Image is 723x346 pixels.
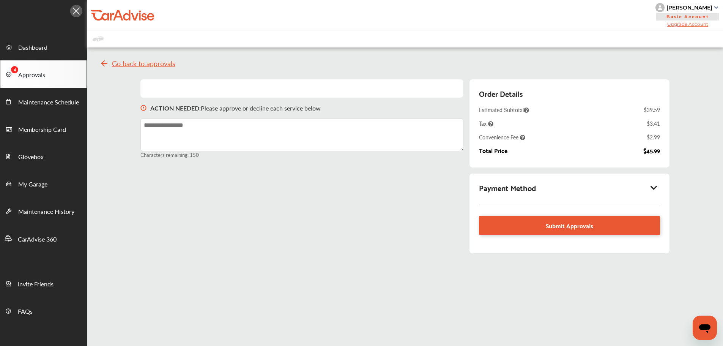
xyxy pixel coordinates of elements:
[644,106,660,114] div: $39.59
[140,151,463,158] small: Characters remaining: 150
[647,133,660,141] div: $2.99
[0,197,87,224] a: Maintenance History
[112,60,175,67] span: Go back to approvals
[0,170,87,197] a: My Garage
[546,220,593,231] span: Submit Approvals
[18,180,47,190] span: My Garage
[0,142,87,170] a: Glovebox
[18,280,54,289] span: Invite Friends
[655,3,665,12] img: knH8PDtVvWoAbQRylUukY18CTiRevjo20fAtgn5MLBQj4uumYvk2MzTtcAIzfGAtb1XOLVMAvhLuqoNAbL4reqehy0jehNKdM...
[479,216,660,235] a: Submit Approvals
[656,13,719,21] span: Basic Account
[18,207,74,217] span: Maintenance History
[643,147,660,154] div: $45.99
[655,21,720,27] span: Upgrade Account
[693,316,717,340] iframe: Button to launch messaging window
[666,4,712,11] div: [PERSON_NAME]
[647,120,660,127] div: $3.41
[0,115,87,142] a: Membership Card
[100,59,109,68] img: svg+xml;base64,PHN2ZyB4bWxucz0iaHR0cDovL3d3dy53My5vcmcvMjAwMC9zdmciIHdpZHRoPSIyNCIgaGVpZ2h0PSIyNC...
[18,152,44,162] span: Glovebox
[18,70,45,80] span: Approvals
[18,98,79,107] span: Maintenance Schedule
[18,125,66,135] span: Membership Card
[18,307,33,317] span: FAQs
[0,60,87,88] a: Approvals
[0,33,87,60] a: Dashboard
[714,6,718,9] img: sCxJUJ+qAmfqhQGDUl18vwLg4ZYJ6CxN7XmbOMBAAAAAElFTkSuQmCC
[479,133,525,141] span: Convenience Fee
[93,34,104,44] img: placeholder_car.fcab19be.svg
[479,106,529,114] span: Estimated Subtotal
[479,87,523,100] div: Order Details
[140,98,146,118] img: svg+xml;base64,PHN2ZyB3aWR0aD0iMTYiIGhlaWdodD0iMTciIHZpZXdCb3g9IjAgMCAxNiAxNyIgZmlsbD0ibm9uZSIgeG...
[150,104,321,112] p: Please approve or decline each service below
[479,120,493,127] span: Tax
[479,147,507,154] div: Total Price
[18,43,47,53] span: Dashboard
[150,104,201,112] b: ACTION NEEDED :
[0,88,87,115] a: Maintenance Schedule
[18,235,57,245] span: CarAdvise 360
[70,5,82,17] img: Icon.5fd9dcc7.svg
[479,181,660,194] div: Payment Method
